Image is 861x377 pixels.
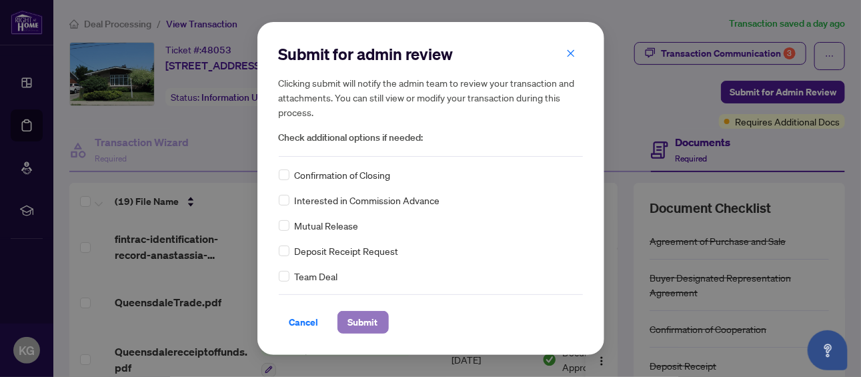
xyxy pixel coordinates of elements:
[279,75,583,119] h5: Clicking submit will notify the admin team to review your transaction and attachments. You can st...
[279,43,583,65] h2: Submit for admin review
[337,311,389,334] button: Submit
[566,49,576,58] span: close
[289,312,319,333] span: Cancel
[295,218,359,233] span: Mutual Release
[808,330,848,370] button: Open asap
[279,130,583,145] span: Check additional options if needed:
[295,244,399,258] span: Deposit Receipt Request
[295,269,338,284] span: Team Deal
[295,193,440,208] span: Interested in Commission Advance
[348,312,378,333] span: Submit
[295,167,391,182] span: Confirmation of Closing
[279,311,329,334] button: Cancel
